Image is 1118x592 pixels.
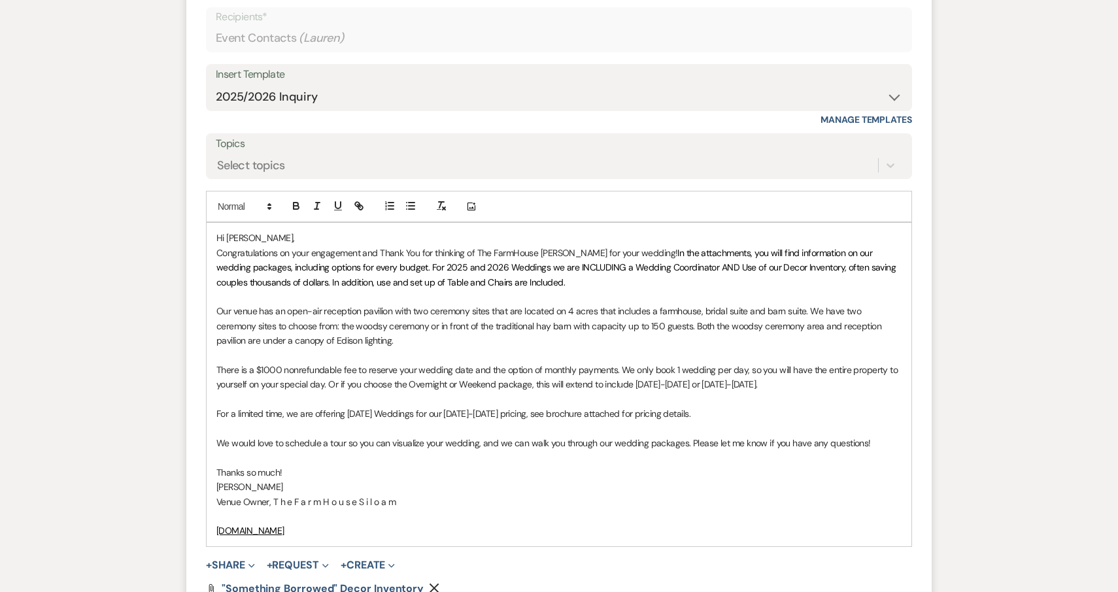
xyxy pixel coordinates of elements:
[216,480,902,494] p: [PERSON_NAME]
[206,560,255,570] button: Share
[217,157,285,174] div: Select topics
[216,246,902,289] p: Congratulations on your engagement and Thank You for thinking of The FarmHouse [PERSON_NAME] for ...
[216,231,902,245] p: Hi [PERSON_NAME],
[299,29,345,47] span: ( Lauren )
[341,560,347,570] span: +
[216,65,902,84] div: Insert Template
[216,363,902,392] p: There is a $1000 nonrefundable fee to reserve your wedding date and the option of monthly payment...
[821,114,912,125] a: Manage Templates
[216,304,902,348] p: Our venue has an open-air reception pavilion with two ceremony sites that are located on 4 acres ...
[206,560,212,570] span: +
[216,135,902,154] label: Topics
[341,560,395,570] button: Create
[216,436,902,450] p: We would love to schedule a tour so you can visualize your wedding, and we can walk you through o...
[216,8,902,25] p: Recipients*
[216,247,898,288] span: In the attachments, you will find information on our wedding packages, including options for ever...
[216,406,902,421] p: For a limited time, we are offering [DATE] Weddings for our [DATE]-[DATE] pricing, see brochure a...
[216,465,902,480] p: Thanks so much!
[267,560,329,570] button: Request
[267,560,273,570] span: +
[216,25,902,51] div: Event Contacts
[216,525,284,536] a: [DOMAIN_NAME]
[216,495,902,509] p: Venue Owner, T h e F a r m H o u s e S i l o a m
